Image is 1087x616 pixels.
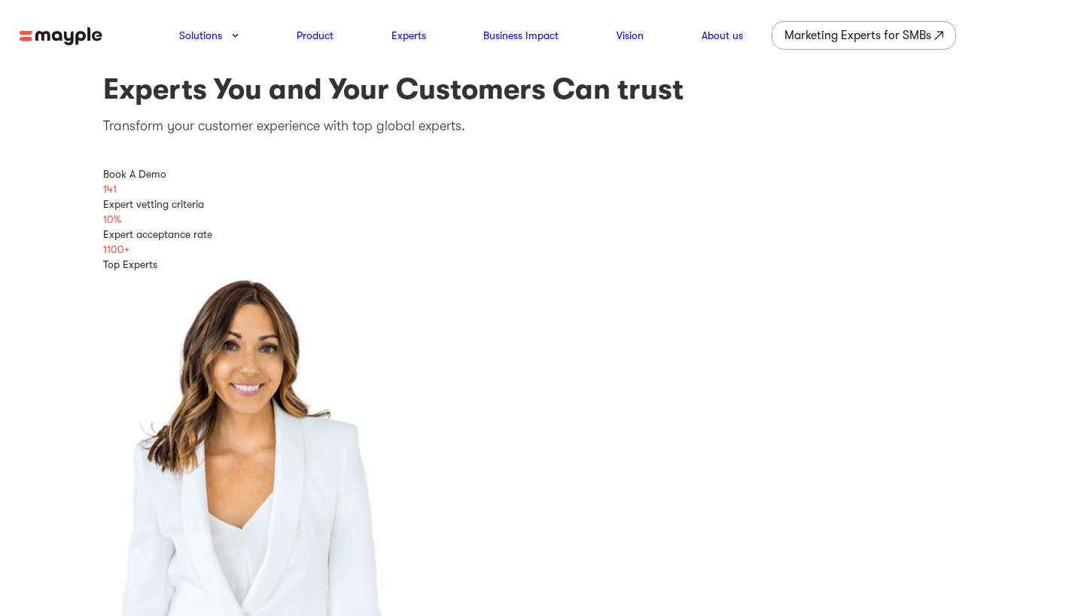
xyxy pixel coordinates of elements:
img: arrow-down [232,33,239,38]
a: Marketing Experts for SMBs [772,21,956,50]
div: 10% [103,212,984,227]
img: mayple-logo [20,27,102,46]
div: 141 [103,181,984,197]
div: Book A Demo [103,166,984,181]
a: About us [702,26,743,44]
div: Marketing Experts for SMBs [784,25,931,46]
p: Transform your customer experience with top global experts. [103,116,984,136]
a: Vision [617,26,644,44]
h1: Experts You and Your Customers Can trust [103,71,984,108]
a: Experts [391,26,426,44]
a: Solutions [179,26,222,44]
a: Business Impact [483,26,559,44]
div: 1100+ [103,242,984,257]
div: Expert acceptance rate [103,227,984,242]
a: Product [297,26,333,44]
div: Expert vetting criteria [103,197,984,212]
div: Top Experts [103,257,984,272]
